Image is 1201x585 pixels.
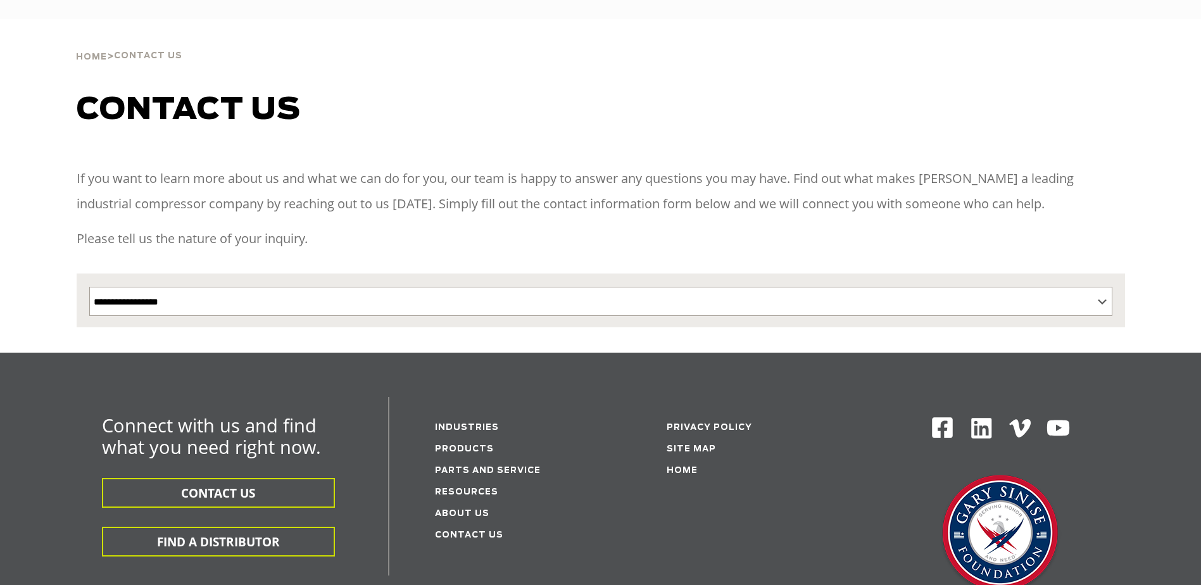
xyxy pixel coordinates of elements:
[667,424,752,432] a: Privacy Policy
[77,95,301,125] span: Contact us
[76,19,182,67] div: >
[435,531,503,539] a: Contact Us
[77,166,1125,217] p: If you want to learn more about us and what we can do for you, our team is happy to answer any qu...
[435,424,499,432] a: Industries
[435,488,498,496] a: Resources
[969,416,994,441] img: Linkedin
[667,445,716,453] a: Site Map
[1009,419,1031,437] img: Vimeo
[931,416,954,439] img: Facebook
[435,510,489,518] a: About Us
[102,413,321,459] span: Connect with us and find what you need right now.
[667,467,698,475] a: Home
[114,52,182,60] span: Contact Us
[1046,416,1071,441] img: Youtube
[76,51,107,62] a: Home
[77,226,1125,251] p: Please tell us the nature of your inquiry.
[102,527,335,557] button: FIND A DISTRIBUTOR
[76,53,107,61] span: Home
[435,467,541,475] a: Parts and service
[435,445,494,453] a: Products
[102,478,335,508] button: CONTACT US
